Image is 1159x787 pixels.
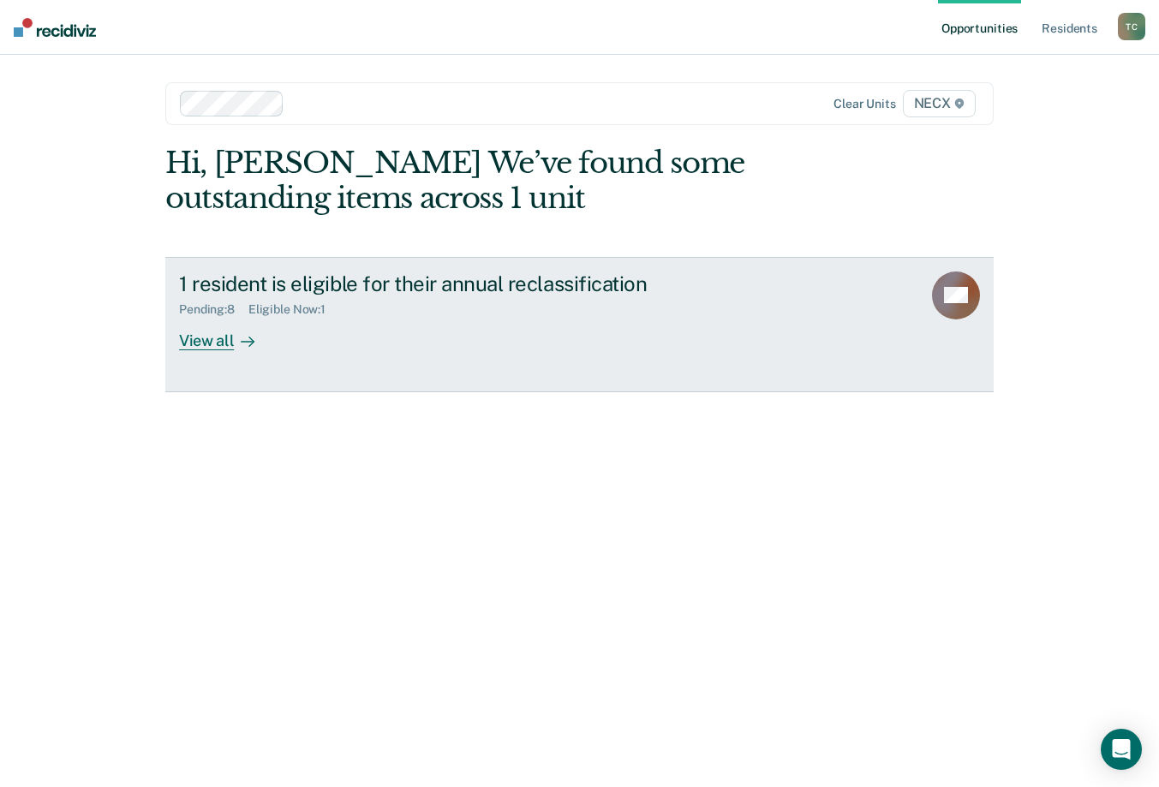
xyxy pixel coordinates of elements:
img: Recidiviz [14,18,96,37]
div: Eligible Now : 1 [248,302,339,317]
div: Clear units [833,97,896,111]
div: View all [179,317,275,350]
a: 1 resident is eligible for their annual reclassificationPending:8Eligible Now:1View all [165,257,994,392]
div: Open Intercom Messenger [1101,729,1142,770]
div: 1 resident is eligible for their annual reclassification [179,271,780,296]
button: TC [1118,13,1145,40]
div: Pending : 8 [179,302,248,317]
span: NECX [903,90,976,117]
div: Hi, [PERSON_NAME] We’ve found some outstanding items across 1 unit [165,146,827,216]
div: T C [1118,13,1145,40]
